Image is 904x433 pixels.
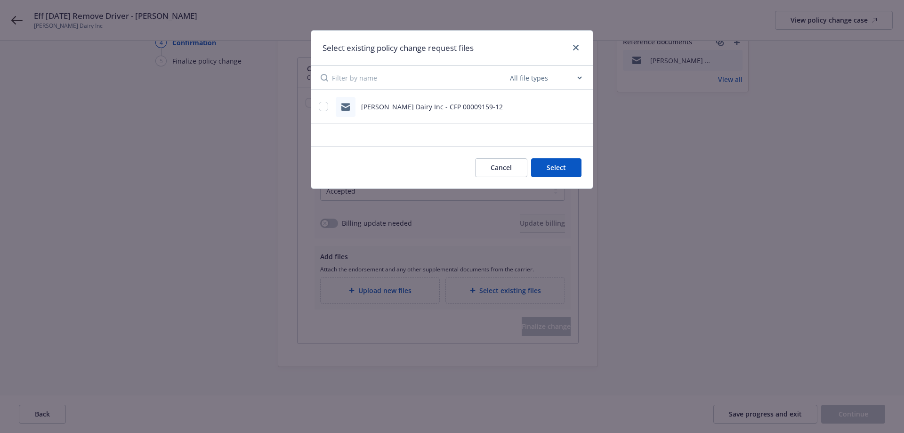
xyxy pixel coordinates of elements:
[570,42,581,53] a: close
[562,102,569,112] button: download file
[321,74,328,82] svg: Search
[332,66,508,90] input: Filter by name
[323,42,474,54] h1: Select existing policy change request files
[475,158,527,177] button: Cancel
[531,158,581,177] button: Select
[361,102,503,111] span: [PERSON_NAME] Dairy Inc - CFP 00009159-12
[577,102,585,112] button: preview file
